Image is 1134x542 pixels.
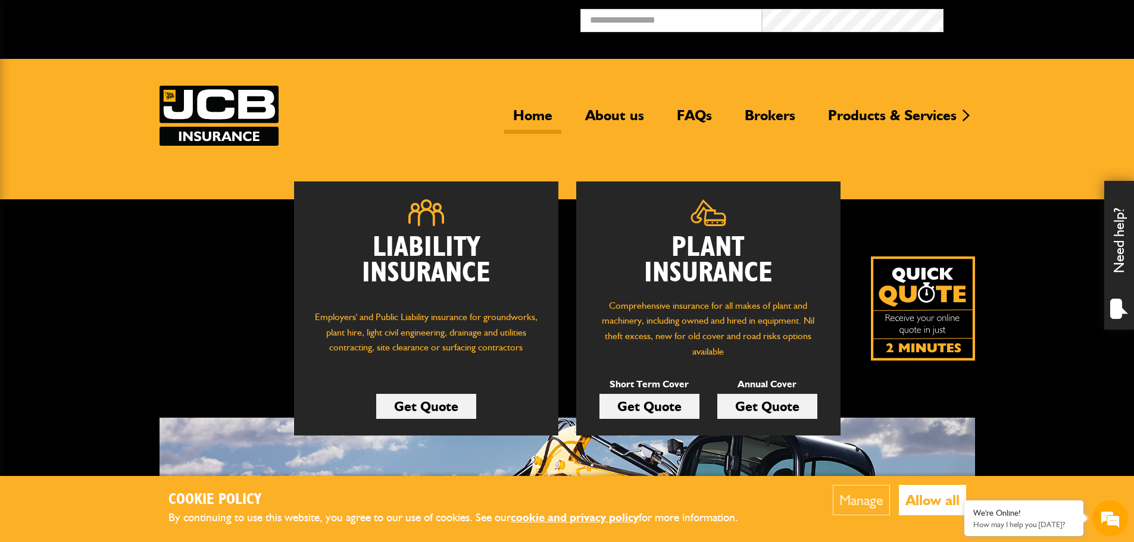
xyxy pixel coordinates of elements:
[736,106,804,134] a: Brokers
[376,394,476,419] a: Get Quote
[504,106,561,134] a: Home
[594,235,823,286] h2: Plant Insurance
[1104,181,1134,330] div: Need help?
[168,509,758,527] p: By continuing to use this website, you agree to our use of cookies. See our for more information.
[973,520,1074,529] p: How may I help you today?
[594,298,823,359] p: Comprehensive insurance for all makes of plant and machinery, including owned and hired in equipm...
[668,106,721,134] a: FAQs
[944,9,1125,27] button: Broker Login
[833,485,890,515] button: Manage
[717,394,817,419] a: Get Quote
[899,485,966,515] button: Allow all
[871,256,975,361] img: Quick Quote
[871,256,975,361] a: Get your insurance quote isn just 2-minutes
[160,86,279,146] img: JCB Insurance Services logo
[819,106,966,134] a: Products & Services
[160,86,279,146] a: JCB Insurance Services
[576,106,653,134] a: About us
[168,491,758,509] h2: Cookie Policy
[312,309,541,366] p: Employers' and Public Liability insurance for groundworks, plant hire, light civil engineering, d...
[511,510,639,524] a: cookie and privacy policy
[312,235,541,298] h2: Liability Insurance
[599,377,699,392] p: Short Term Cover
[599,394,699,419] a: Get Quote
[717,377,817,392] p: Annual Cover
[973,508,1074,518] div: We're Online!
